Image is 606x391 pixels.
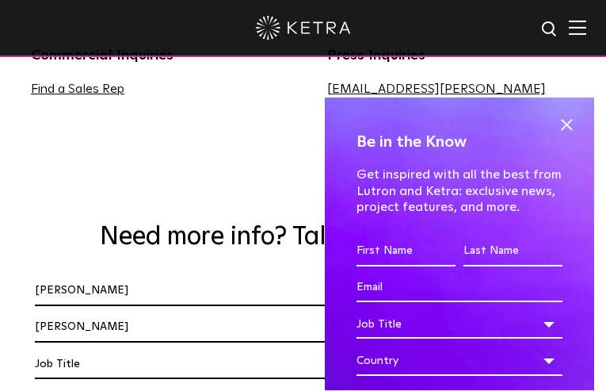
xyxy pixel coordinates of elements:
h2: Need more info? Talk to a Specialist [31,222,575,252]
img: ketra-logo-2019-white [256,16,351,40]
div: Country [356,346,562,376]
img: search icon [540,20,560,40]
a: [EMAIL_ADDRESS][PERSON_NAME][DOMAIN_NAME] [327,82,546,110]
h4: Be in the Know [356,129,562,155]
p: Get inspired with all the best from Lutron and Ketra: exclusive news, project features, and more. [356,167,562,216]
a: Find a Sales Rep [31,82,124,95]
input: Email [356,273,562,303]
input: First Name [356,236,455,266]
input: Last Name [35,312,571,343]
input: First Name [35,276,571,306]
input: Last Name [463,236,562,266]
img: Hamburger%20Nav.svg [569,20,586,35]
div: Job Title [356,309,562,339]
div: Job Title [35,349,571,379]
